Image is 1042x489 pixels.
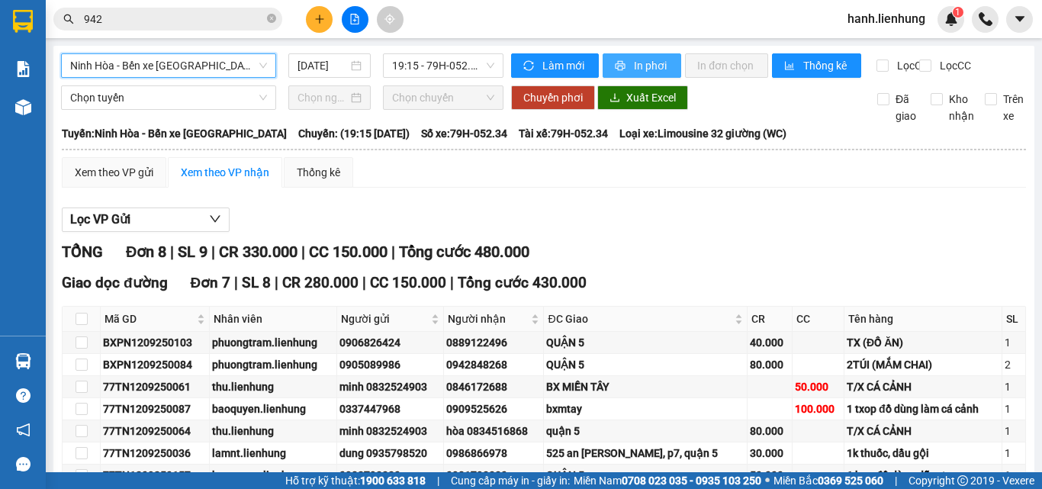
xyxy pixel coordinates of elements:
[943,91,980,124] span: Kho nhận
[546,445,745,462] div: 525 an [PERSON_NAME], p7, quận 5
[1005,378,1023,395] div: 1
[70,54,267,77] span: Ninh Hòa - Bến xe Miền Tây
[795,401,841,417] div: 100.000
[339,334,441,351] div: 0906826424
[546,356,745,373] div: QUẬN 5
[1005,334,1023,351] div: 1
[1005,356,1023,373] div: 2
[619,125,786,142] span: Loại xe: Limousine 32 giường (WC)
[1005,423,1023,439] div: 1
[103,467,207,484] div: 77TN1209250157
[362,274,366,291] span: |
[275,274,278,291] span: |
[101,420,210,442] td: 77TN1209250064
[212,378,334,395] div: thu.lienhung
[392,86,494,109] span: Chọn chuyến
[773,472,883,489] span: Miền Bắc
[891,57,931,74] span: Lọc CR
[844,307,1002,332] th: Tên hàng
[62,208,230,232] button: Lọc VP Gửi
[1005,467,1023,484] div: 1
[339,378,441,395] div: minh 0832524903
[234,274,238,291] span: |
[267,12,276,27] span: close-circle
[314,14,325,24] span: plus
[62,243,103,261] span: TỔNG
[548,310,732,327] span: ĐC Giao
[765,478,770,484] span: ⚪️
[519,125,608,142] span: Tài xế: 79H-052.34
[384,14,395,24] span: aim
[847,334,999,351] div: TX (ĐỒ ĂN)
[847,423,999,439] div: T/X CÁ CẢNH
[750,423,790,439] div: 80.000
[818,475,883,487] strong: 0369 525 060
[105,310,194,327] span: Mã GD
[392,54,494,77] span: 19:15 - 79H-052.34
[16,423,31,437] span: notification
[103,445,207,462] div: 77TN1209250036
[955,7,960,18] span: 1
[1005,445,1023,462] div: 1
[446,401,541,417] div: 0909525626
[15,99,31,115] img: warehouse-icon
[934,57,973,74] span: Lọc CC
[13,10,33,33] img: logo-vxr
[101,442,210,465] td: 77TN1209250036
[546,334,745,351] div: QUẬN 5
[342,6,368,33] button: file-add
[297,57,348,74] input: 12/09/2025
[953,7,963,18] sup: 1
[1002,307,1026,332] th: SL
[339,356,441,373] div: 0905089986
[511,53,599,78] button: syncLàm mới
[399,243,529,261] span: Tổng cước 480.000
[16,457,31,471] span: message
[15,353,31,369] img: warehouse-icon
[793,307,844,332] th: CC
[15,61,31,77] img: solution-icon
[542,57,587,74] span: Làm mới
[895,472,897,489] span: |
[341,310,428,327] span: Người gửi
[609,92,620,105] span: download
[451,472,570,489] span: Cung cấp máy in - giấy in:
[339,445,441,462] div: dung 0935798520
[298,125,410,142] span: Chuyến: (19:15 [DATE])
[212,467,334,484] div: baoquyen.lienhung
[212,334,334,351] div: phuongtram.lienhung
[458,274,587,291] span: Tổng cước 430.000
[297,89,348,106] input: Chọn ngày
[847,445,999,462] div: 1k thuốc, dầu gội
[178,243,207,261] span: SL 9
[847,401,999,417] div: 1 txop đồ dùng làm cá cảnh
[210,307,337,332] th: Nhân viên
[285,472,426,489] span: Hỗ trợ kỹ thuật:
[446,467,541,484] div: 0981793330
[282,274,359,291] span: CR 280.000
[546,467,745,484] div: QUẬN 5
[784,60,797,72] span: bar-chart
[574,472,761,489] span: Miền Nam
[70,86,267,109] span: Chọn tuyến
[546,423,745,439] div: quận 5
[349,14,360,24] span: file-add
[446,378,541,395] div: 0846172688
[622,475,761,487] strong: 0708 023 035 - 0935 103 250
[795,378,841,395] div: 50.000
[446,356,541,373] div: 0942848268
[103,356,207,373] div: BXPN1209250084
[212,445,334,462] div: lamnt.lienhung
[523,60,536,72] span: sync
[62,127,287,140] b: Tuyến: Ninh Hòa - Bến xe [GEOGRAPHIC_DATA]
[546,378,745,395] div: BX MIỀN TÂY
[450,274,454,291] span: |
[979,12,992,26] img: phone-icon
[212,423,334,439] div: thu.lienhung
[446,423,541,439] div: hòa 0834516868
[437,472,439,489] span: |
[615,60,628,72] span: printer
[103,423,207,439] div: 77TN1209250064
[750,467,790,484] div: 50.000
[211,243,215,261] span: |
